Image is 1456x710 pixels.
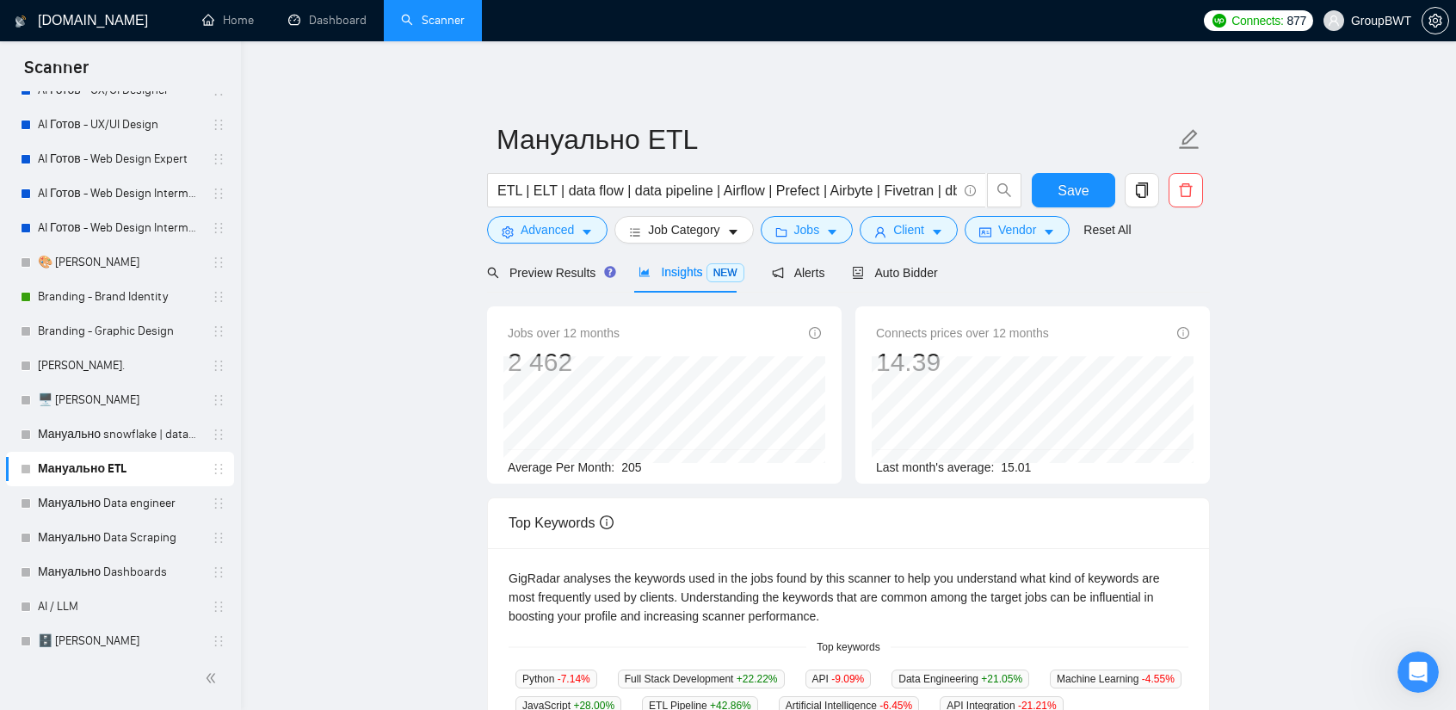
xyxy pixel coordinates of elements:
a: 🗄️ [PERSON_NAME] [38,624,201,658]
span: +21.05 % [981,673,1022,685]
span: Full Stack Development [618,670,785,688]
span: holder [212,428,225,441]
button: userClientcaret-down [860,216,958,244]
span: NEW [706,263,744,282]
span: setting [1422,14,1448,28]
iframe: Intercom live chat [1397,651,1439,693]
span: holder [212,462,225,476]
span: holder [212,565,225,579]
a: 🖥️ [PERSON_NAME] [38,383,201,417]
span: -9.09 % [831,673,864,685]
span: idcard [979,225,991,238]
span: caret-down [581,225,593,238]
a: AI Готов - Web Design Expert [38,142,201,176]
a: setting [1422,14,1449,28]
span: holder [212,152,225,166]
a: AI Готов - Web Design Intermediate минус Development [38,211,201,245]
span: Jobs [794,220,820,239]
span: user [874,225,886,238]
a: Branding - Graphic Design [38,314,201,349]
button: setting [1422,7,1449,34]
span: caret-down [931,225,943,238]
a: Мануально Dashboards [38,555,201,590]
span: -7.14 % [558,673,590,685]
span: Connects prices over 12 months [876,324,1049,343]
span: Insights [639,265,743,279]
span: holder [212,256,225,269]
span: holder [212,187,225,201]
span: holder [212,221,225,235]
a: [PERSON_NAME]. [38,349,201,383]
span: Preview Results [487,266,611,280]
input: Search Freelance Jobs... [497,180,957,201]
span: Alerts [772,266,825,280]
span: edit [1178,128,1200,151]
span: Jobs over 12 months [508,324,620,343]
span: caret-down [727,225,739,238]
span: info-circle [600,516,614,529]
span: caret-down [826,225,838,238]
a: searchScanner [401,13,465,28]
span: holder [212,393,225,407]
span: holder [212,118,225,132]
span: holder [212,359,225,373]
button: delete [1169,173,1203,207]
span: setting [502,225,514,238]
span: Save [1058,180,1089,201]
button: Save [1032,173,1115,207]
button: folderJobscaret-down [761,216,854,244]
span: info-circle [1177,327,1189,339]
span: copy [1126,182,1158,198]
input: Scanner name... [497,118,1175,161]
span: Connects: [1231,11,1283,30]
button: settingAdvancedcaret-down [487,216,608,244]
span: user [1328,15,1340,27]
div: Top Keywords [509,498,1188,547]
span: holder [212,497,225,510]
span: Average Per Month: [508,460,614,474]
button: barsJob Categorycaret-down [614,216,753,244]
a: Мануально Data Scraping [38,521,201,555]
span: bars [629,225,641,238]
button: search [987,173,1021,207]
span: info-circle [809,327,821,339]
a: AI Готов - UX/UI Design [38,108,201,142]
span: robot [852,267,864,279]
span: Top keywords [806,639,890,656]
span: +22.22 % [737,673,778,685]
span: search [988,182,1021,198]
span: delete [1169,182,1202,198]
span: API [805,670,872,688]
span: -4.55 % [1142,673,1175,685]
a: Branding - Brand Identity [38,280,201,314]
span: holder [212,634,225,648]
span: Job Category [648,220,719,239]
span: Client [893,220,924,239]
img: logo [15,8,27,35]
a: Мануально ETL [38,452,201,486]
span: holder [212,290,225,304]
span: search [487,267,499,279]
a: Мануально snowflake | databricks [38,417,201,452]
span: holder [212,324,225,338]
span: double-left [205,670,222,687]
span: Scanner [10,55,102,91]
span: Auto Bidder [852,266,937,280]
a: Мануально Data engineer [38,486,201,521]
span: 15.01 [1001,460,1031,474]
span: Python [515,670,597,688]
span: holder [212,531,225,545]
span: 877 [1287,11,1306,30]
button: copy [1125,173,1159,207]
span: area-chart [639,266,651,278]
span: Data Engineering [891,670,1029,688]
div: 2 462 [508,346,620,379]
button: idcardVendorcaret-down [965,216,1070,244]
img: upwork-logo.png [1212,14,1226,28]
span: notification [772,267,784,279]
a: homeHome [202,13,254,28]
a: AI Готов - Web Design Intermediate минус Developer [38,176,201,211]
span: holder [212,600,225,614]
div: Tooltip anchor [602,264,618,280]
div: 14.39 [876,346,1049,379]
